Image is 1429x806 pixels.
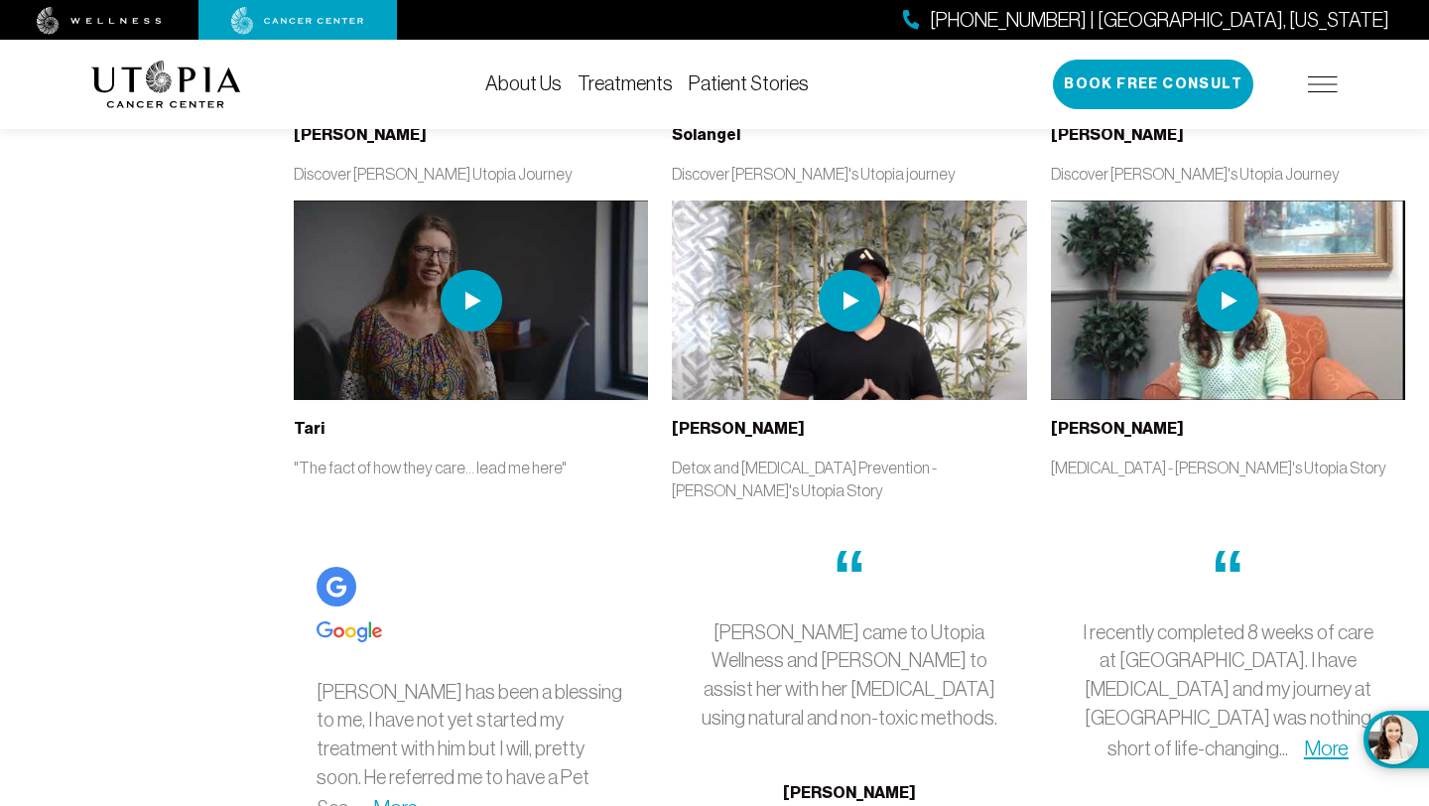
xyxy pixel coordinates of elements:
[930,6,1389,35] span: [PHONE_NUMBER] | [GEOGRAPHIC_DATA], [US_STATE]
[317,621,382,642] img: Google
[1053,60,1253,109] button: Book Free Consult
[695,618,1003,733] p: [PERSON_NAME] came to Utopia Wellness and [PERSON_NAME] to assist her with her [MEDICAL_DATA] usi...
[294,419,325,438] b: Tari
[231,7,364,35] img: cancer center
[1211,535,1245,617] span: “
[672,201,1026,400] img: thumbnail
[903,6,1389,35] a: [PHONE_NUMBER] | [GEOGRAPHIC_DATA], [US_STATE]
[689,72,809,94] a: Patient Stories
[294,125,427,144] b: [PERSON_NAME]
[294,201,648,400] img: thumbnail
[1197,270,1258,332] img: play icon
[1051,125,1184,144] b: [PERSON_NAME]
[1051,201,1405,400] img: thumbnail
[485,72,562,94] a: About Us
[832,535,866,617] span: “
[1051,163,1405,185] p: Discover [PERSON_NAME]'s Utopia Journey
[317,567,356,606] img: Google
[91,61,241,108] img: logo
[294,457,648,478] p: "The fact of how they care... lead me here"
[672,163,1026,185] p: Discover [PERSON_NAME]'s Utopia journey
[578,72,673,94] a: Treatments
[1074,618,1382,764] p: I recently completed 8 weeks of care at [GEOGRAPHIC_DATA]. I have [MEDICAL_DATA] and my journey a...
[37,7,162,35] img: wellness
[783,783,916,802] b: [PERSON_NAME]
[672,125,740,144] b: Solangel
[441,270,502,332] img: play icon
[1051,419,1184,438] b: [PERSON_NAME]
[672,457,1026,500] p: Detox and [MEDICAL_DATA] Prevention - [PERSON_NAME]'s Utopia Story
[294,163,648,185] p: Discover [PERSON_NAME] Utopia Journey
[1051,457,1405,478] p: [MEDICAL_DATA] - [PERSON_NAME]'s Utopia Story
[672,419,805,438] b: [PERSON_NAME]
[819,270,880,332] img: play icon
[1304,737,1349,759] a: More
[1308,76,1338,92] img: icon-hamburger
